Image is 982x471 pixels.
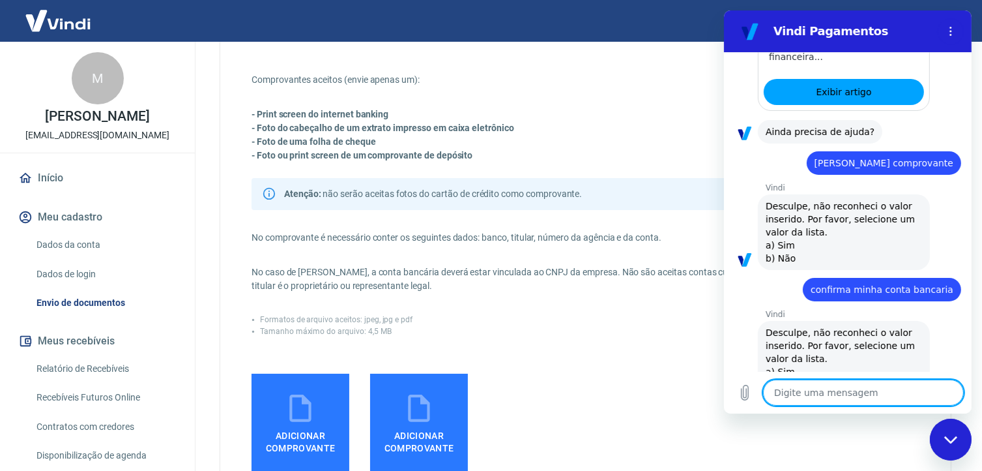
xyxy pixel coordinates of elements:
strong: - Foto do cabeçalho de um extrato impresso em caixa eletrônico [252,123,514,133]
p: [PERSON_NAME] [45,110,149,123]
iframe: Janela de mensagens [724,10,972,414]
a: Disponibilização de agenda [31,442,179,469]
a: Recebíveis Futuros Online [31,384,179,411]
span: Adicionar comprovante [257,425,344,454]
a: Dados de login [31,261,179,288]
a: Envio de documentos [31,290,179,316]
p: não serão aceitas fotos do cartão de crédito como comprovante. [284,187,582,201]
button: Meu cadastro [16,203,179,232]
p: No caso de [PERSON_NAME], a conta bancária deverá estar vinculada ao CNPJ da empresa. Não são ace... [252,266,758,293]
p: Formatos de arquivo aceitos: jpeg, jpg e pdf [260,314,412,326]
p: Comprovantes aceitos (envie apenas um): [252,73,758,87]
iframe: Botão para abrir a janela de mensagens, conversa em andamento [930,419,972,461]
a: Contratos com credores [31,414,179,440]
span: Atenção: [284,189,323,199]
a: Início [16,164,179,192]
a: Relatório de Recebíveis [31,356,179,382]
p: No comprovante é necessário conter os seguintes dados: banco, titular, número da agência e da conta. [252,231,758,245]
div: M [72,52,124,104]
strong: - Foto ou print screen de um comprovante de depósito [252,150,472,160]
a: Dados da conta [31,232,179,258]
strong: - Foto de uma folha de cheque [252,136,376,147]
button: Sair [919,9,966,33]
span: Adicionar comprovante [375,425,463,454]
img: Vindi [16,1,100,40]
button: Meus recebíveis [16,327,179,356]
p: [EMAIL_ADDRESS][DOMAIN_NAME] [25,129,169,142]
p: Tamanho máximo do arquivo: 4,5 MB [260,326,392,337]
strong: - Print screen do internet banking [252,109,388,119]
